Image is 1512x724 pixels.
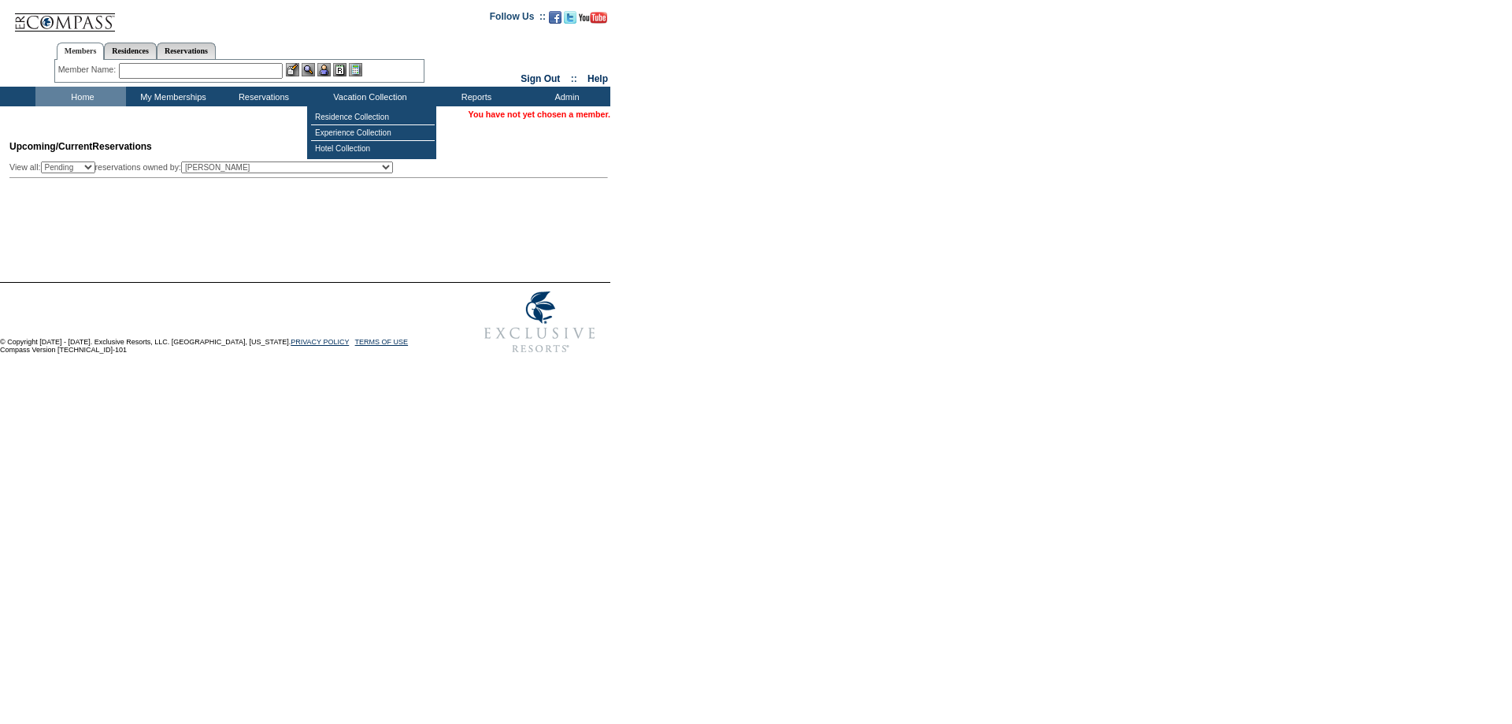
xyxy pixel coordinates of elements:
[549,11,561,24] img: Become our fan on Facebook
[311,110,435,125] td: Residence Collection
[564,11,576,24] img: Follow us on Twitter
[579,12,607,24] img: Subscribe to our YouTube Channel
[587,73,608,84] a: Help
[311,141,435,156] td: Hotel Collection
[579,16,607,25] a: Subscribe to our YouTube Channel
[571,73,577,84] span: ::
[469,283,610,362] img: Exclusive Resorts
[355,338,409,346] a: TERMS OF USE
[57,43,105,60] a: Members
[520,87,610,106] td: Admin
[58,63,119,76] div: Member Name:
[429,87,520,106] td: Reports
[104,43,157,59] a: Residences
[349,63,362,76] img: b_calculator.gif
[9,162,400,173] div: View all: reservations owned by:
[521,73,560,84] a: Sign Out
[333,63,346,76] img: Reservations
[302,63,315,76] img: View
[307,87,429,106] td: Vacation Collection
[317,63,331,76] img: Impersonate
[291,338,349,346] a: PRIVACY POLICY
[126,87,217,106] td: My Memberships
[286,63,299,76] img: b_edit.gif
[157,43,216,59] a: Reservations
[9,141,152,152] span: Reservations
[9,141,92,152] span: Upcoming/Current
[469,110,610,119] span: You have not yet chosen a member.
[217,87,307,106] td: Reservations
[549,16,561,25] a: Become our fan on Facebook
[35,87,126,106] td: Home
[490,9,546,28] td: Follow Us ::
[311,125,435,141] td: Experience Collection
[564,16,576,25] a: Follow us on Twitter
